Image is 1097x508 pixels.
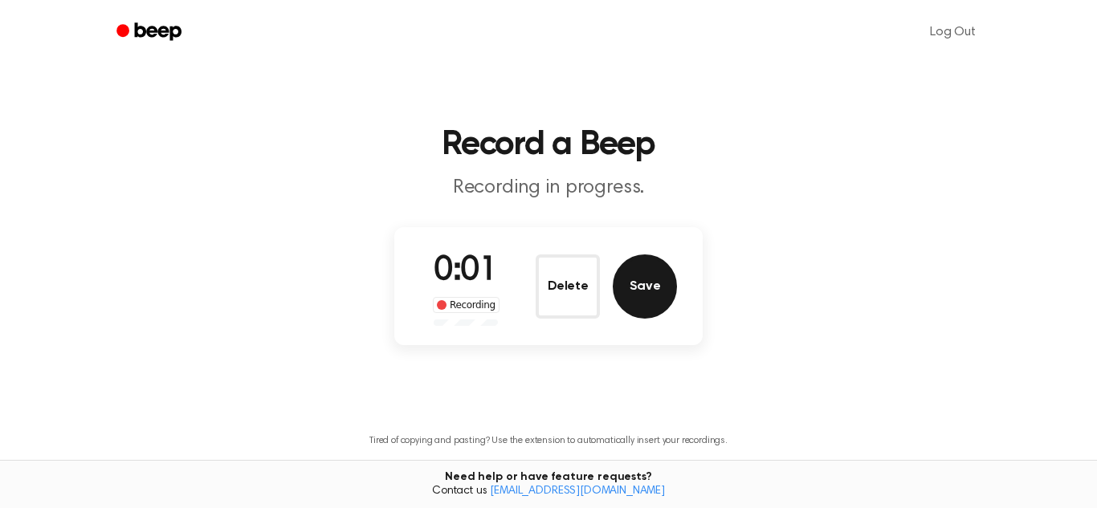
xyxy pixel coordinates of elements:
h1: Record a Beep [137,128,960,162]
a: Beep [105,17,196,48]
p: Recording in progress. [240,175,857,201]
a: [EMAIL_ADDRESS][DOMAIN_NAME] [490,486,665,497]
p: Tired of copying and pasting? Use the extension to automatically insert your recordings. [369,435,728,447]
div: Recording [433,297,500,313]
button: Delete Audio Record [536,254,600,319]
a: Log Out [914,13,992,51]
button: Save Audio Record [613,254,677,319]
span: Contact us [10,485,1087,499]
span: 0:01 [434,254,498,288]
